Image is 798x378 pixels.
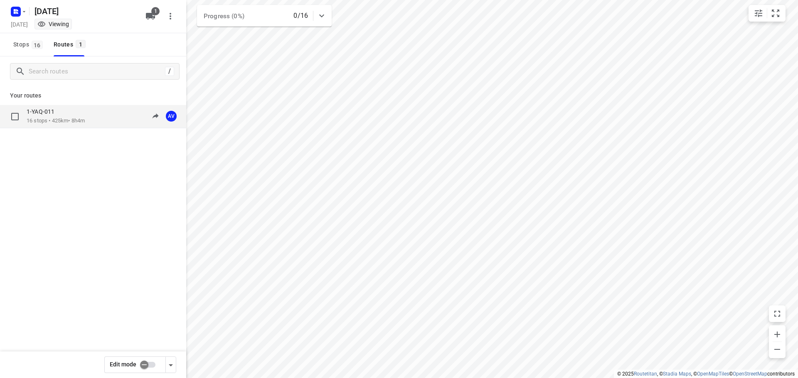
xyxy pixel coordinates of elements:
[13,39,45,50] span: Stops
[697,371,729,377] a: OpenMapTiles
[27,117,85,125] p: 16 stops • 425km • 8h4m
[204,12,244,20] span: Progress (0%)
[7,108,23,125] span: Select
[142,8,159,24] button: 1
[162,8,179,24] button: More
[32,41,43,49] span: 16
[749,5,786,22] div: small contained button group
[110,361,136,368] span: Edit mode
[37,20,69,28] div: You are currently in view mode. To make any changes, go to edit project.
[166,359,176,370] div: Driver app settings
[27,108,59,115] p: 1-YAQ-011
[733,371,767,377] a: OpenStreetMap
[293,11,308,21] p: 0/16
[151,7,160,15] span: 1
[29,65,165,78] input: Search routes
[617,371,795,377] li: © 2025 , © , © © contributors
[197,5,332,27] div: Progress (0%)0/16
[76,40,86,48] span: 1
[634,371,657,377] a: Routetitan
[54,39,88,50] div: Routes
[767,5,784,22] button: Fit zoom
[10,91,176,100] p: Your routes
[750,5,767,22] button: Map settings
[663,371,691,377] a: Stadia Maps
[165,67,174,76] div: /
[147,108,164,124] button: Send to driver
